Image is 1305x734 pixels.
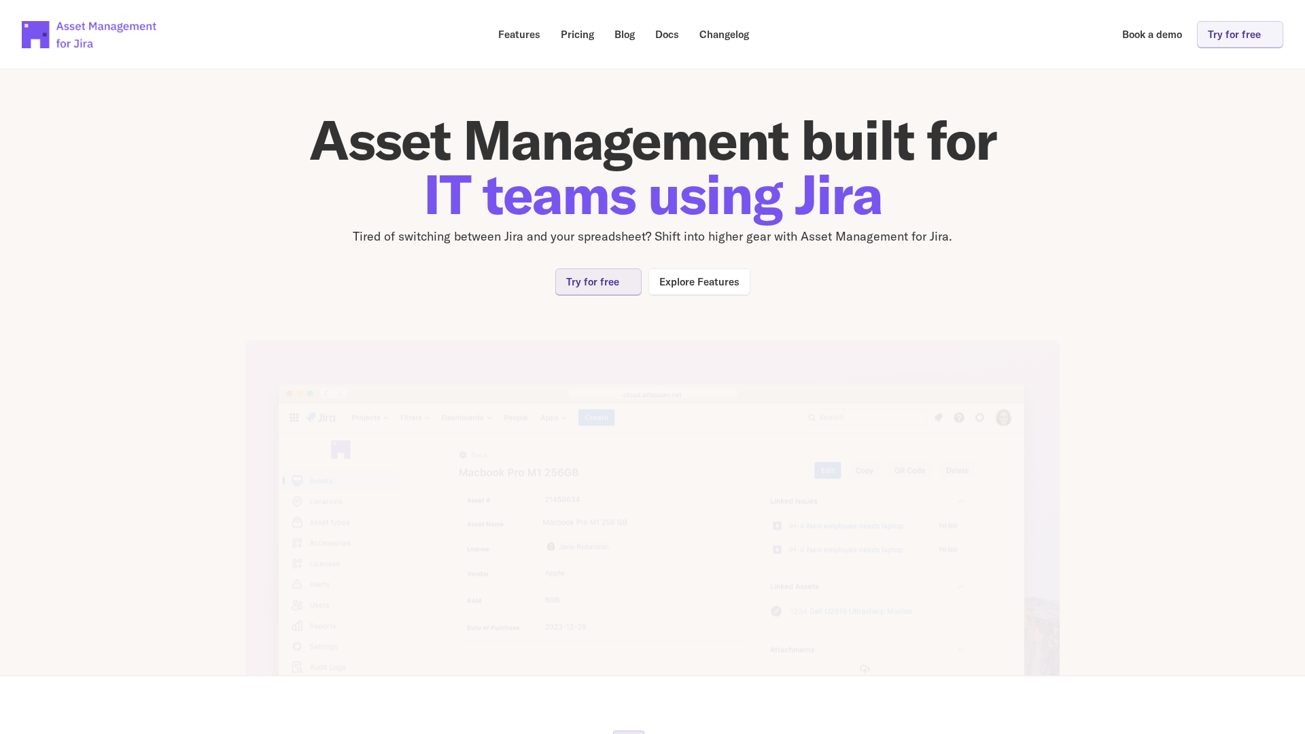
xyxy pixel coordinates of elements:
a: Blog [605,21,644,48]
p: Docs [655,29,679,39]
a: Try for free [1197,21,1283,48]
a: Explore Features [648,268,750,295]
h1: Asset Management built for [245,113,1060,222]
p: Changelog [699,29,749,39]
p: Pricing [561,29,594,39]
p: Book a demo [1122,29,1182,39]
p: Explore Features [659,277,739,287]
span: IT teams using Jira [423,160,882,228]
p: Try for free [1208,29,1261,39]
a: Book a demo [1113,21,1191,48]
p: Try for free [566,277,619,287]
p: Blog [614,29,635,39]
a: Features [489,21,550,48]
p: Tired of switching between Jira and your spreadsheet? Shift into higher gear with Asset Managemen... [245,227,1060,247]
a: Changelog [690,21,759,48]
a: Try for free [555,268,642,295]
p: Features [498,29,540,39]
a: Docs [646,21,689,48]
a: Pricing [551,21,604,48]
